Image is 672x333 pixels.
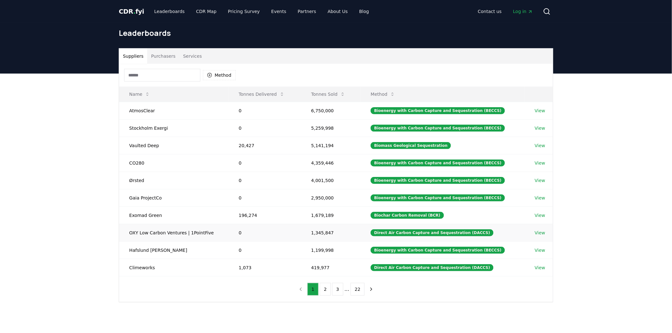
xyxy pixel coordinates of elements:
[535,108,545,114] a: View
[301,172,361,189] td: 4,001,500
[149,6,190,17] a: Leaderboards
[371,125,505,132] div: Bioenergy with Carbon Capture and Sequestration (BECCS)
[124,88,155,101] button: Name
[301,102,361,119] td: 6,750,000
[307,283,319,296] button: 1
[301,189,361,206] td: 2,950,000
[301,137,361,154] td: 5,141,194
[119,241,229,259] td: Hafslund [PERSON_NAME]
[371,194,505,201] div: Bioenergy with Carbon Capture and Sequestration (BECCS)
[301,224,361,241] td: 1,345,847
[149,6,374,17] nav: Main
[301,154,361,172] td: 4,359,446
[371,247,505,254] div: Bioenergy with Carbon Capture and Sequestration (BECCS)
[229,119,301,137] td: 0
[119,224,229,241] td: OXY Low Carbon Ventures | 1PointFive
[266,6,291,17] a: Events
[179,49,206,64] button: Services
[535,264,545,271] a: View
[301,206,361,224] td: 1,679,189
[535,177,545,184] a: View
[119,8,144,15] span: CDR fyi
[191,6,222,17] a: CDR Map
[371,229,494,236] div: Direct Air Carbon Capture and Sequestration (DACCS)
[306,88,350,101] button: Tonnes Sold
[229,102,301,119] td: 0
[371,177,505,184] div: Bioenergy with Carbon Capture and Sequestration (BECCS)
[229,189,301,206] td: 0
[223,6,265,17] a: Pricing Survey
[473,6,507,17] a: Contact us
[535,125,545,131] a: View
[371,142,451,149] div: Biomass Geological Sequestration
[119,206,229,224] td: Exomad Green
[366,88,400,101] button: Method
[513,8,533,15] span: Log in
[535,160,545,166] a: View
[229,259,301,276] td: 1,073
[119,154,229,172] td: CO280
[293,6,321,17] a: Partners
[320,283,331,296] button: 2
[229,206,301,224] td: 196,274
[508,6,538,17] a: Log in
[119,259,229,276] td: Climeworks
[473,6,538,17] nav: Main
[119,49,147,64] button: Suppliers
[301,241,361,259] td: 1,199,998
[371,212,444,219] div: Biochar Carbon Removal (BCR)
[119,137,229,154] td: Vaulted Deep
[535,247,545,253] a: View
[301,259,361,276] td: 419,977
[203,70,236,80] button: Method
[354,6,374,17] a: Blog
[119,28,553,38] h1: Leaderboards
[535,230,545,236] a: View
[119,172,229,189] td: Ørsted
[535,212,545,219] a: View
[229,224,301,241] td: 0
[535,142,545,149] a: View
[229,241,301,259] td: 0
[535,195,545,201] a: View
[229,172,301,189] td: 0
[133,8,136,15] span: .
[371,160,505,166] div: Bioenergy with Carbon Capture and Sequestration (BECCS)
[119,189,229,206] td: Gaia ProjectCo
[229,154,301,172] td: 0
[119,102,229,119] td: AtmosClear
[332,283,343,296] button: 3
[351,283,365,296] button: 22
[229,137,301,154] td: 20,427
[147,49,179,64] button: Purchasers
[234,88,290,101] button: Tonnes Delivered
[119,119,229,137] td: Stockholm Exergi
[345,285,349,293] li: ...
[371,264,494,271] div: Direct Air Carbon Capture and Sequestration (DACCS)
[366,283,377,296] button: next page
[371,107,505,114] div: Bioenergy with Carbon Capture and Sequestration (BECCS)
[323,6,353,17] a: About Us
[301,119,361,137] td: 5,259,998
[119,7,144,16] a: CDR.fyi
